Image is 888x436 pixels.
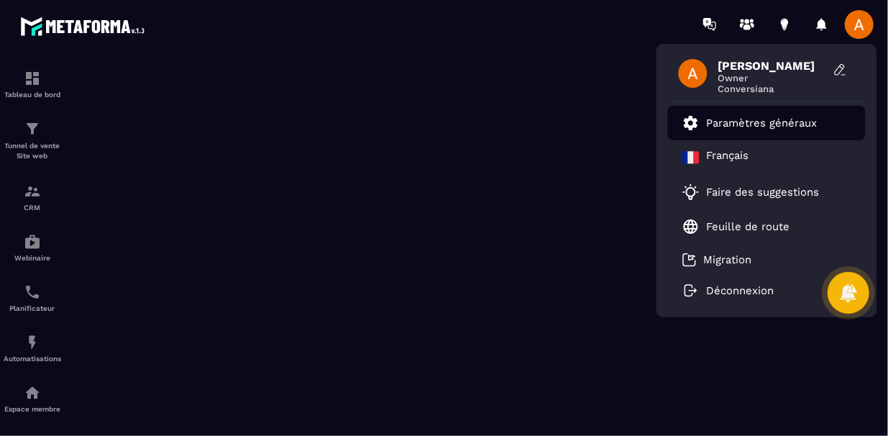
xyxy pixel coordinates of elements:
a: automationsautomationsAutomatisations [4,323,61,373]
p: Français [707,149,749,166]
img: formation [24,70,41,87]
img: formation [24,120,41,137]
p: Webinaire [4,254,61,262]
a: automationsautomationsWebinaire [4,222,61,273]
a: automationsautomationsEspace membre [4,373,61,424]
img: formation [24,183,41,200]
p: Tableau de bord [4,91,61,99]
a: Migration [682,253,752,267]
p: CRM [4,204,61,212]
a: Feuille de route [682,218,790,235]
span: [PERSON_NAME] [718,59,826,73]
p: Feuille de route [707,220,790,233]
p: Migration [704,253,752,266]
a: formationformationTableau de bord [4,59,61,109]
a: Paramètres généraux [682,114,818,132]
p: Tunnel de vente Site web [4,141,61,161]
p: Paramètres généraux [707,117,818,130]
a: formationformationTunnel de vente Site web [4,109,61,172]
img: automations [24,334,41,351]
img: automations [24,233,41,250]
span: Conversiana [718,83,826,94]
p: Automatisations [4,355,61,363]
p: Faire des suggestions [707,186,820,199]
a: formationformationCRM [4,172,61,222]
span: Owner [718,73,826,83]
a: schedulerschedulerPlanificateur [4,273,61,323]
p: Déconnexion [707,284,774,297]
p: Espace membre [4,405,61,413]
img: logo [20,13,150,40]
img: scheduler [24,283,41,301]
a: Faire des suggestions [682,183,833,201]
p: Planificateur [4,304,61,312]
img: automations [24,384,41,401]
